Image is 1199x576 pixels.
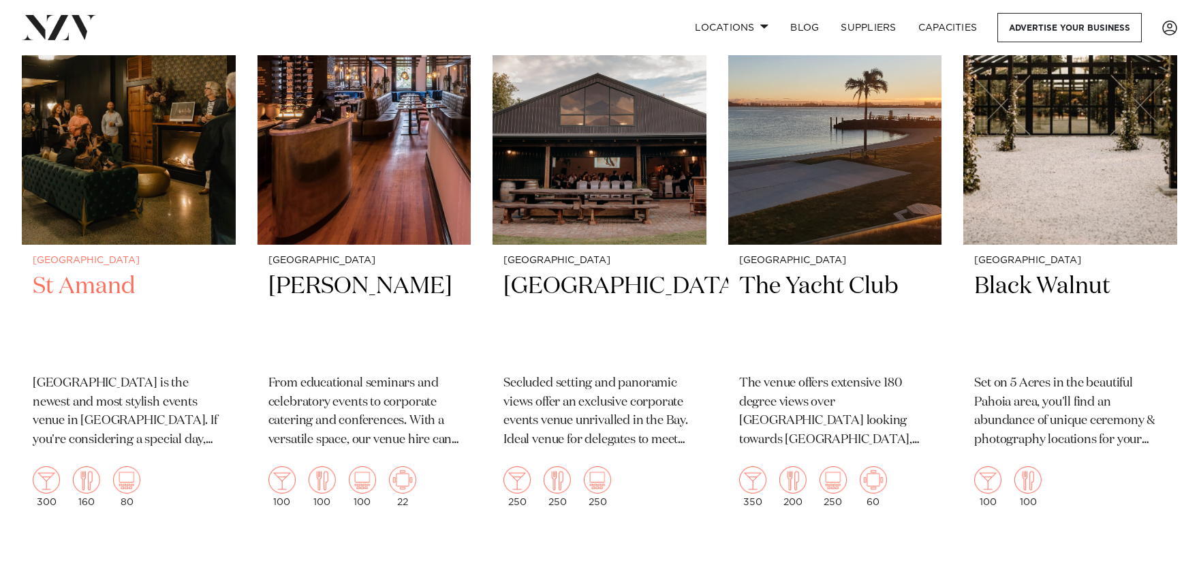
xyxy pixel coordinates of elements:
[739,271,931,363] h2: The Yacht Club
[503,466,531,494] img: cocktail.png
[739,256,931,266] small: [GEOGRAPHIC_DATA]
[974,256,1166,266] small: [GEOGRAPHIC_DATA]
[1014,466,1042,494] img: dining.png
[739,466,766,494] img: cocktail.png
[820,466,847,494] img: theatre.png
[349,466,376,507] div: 100
[309,466,336,494] img: dining.png
[503,466,531,507] div: 250
[584,466,611,494] img: theatre.png
[33,466,60,507] div: 300
[268,271,461,363] h2: [PERSON_NAME]
[113,466,140,507] div: 80
[907,13,988,42] a: Capacities
[739,374,931,451] p: The venue offers extensive 180 degree views over [GEOGRAPHIC_DATA] looking towards [GEOGRAPHIC_DA...
[268,256,461,266] small: [GEOGRAPHIC_DATA]
[309,466,336,507] div: 100
[33,271,225,363] h2: St Amand
[684,13,779,42] a: Locations
[860,466,887,507] div: 60
[830,13,907,42] a: SUPPLIERS
[974,466,1001,507] div: 100
[584,466,611,507] div: 250
[860,466,887,494] img: meeting.png
[22,15,96,40] img: nzv-logo.png
[113,466,140,494] img: theatre.png
[73,466,100,494] img: dining.png
[739,466,766,507] div: 350
[974,466,1001,494] img: cocktail.png
[974,271,1166,363] h2: Black Walnut
[820,466,847,507] div: 250
[503,374,696,451] p: Secluded setting and panoramic views offer an exclusive corporate events venue unrivalled in the ...
[268,466,296,507] div: 100
[779,466,807,507] div: 200
[33,466,60,494] img: cocktail.png
[779,13,830,42] a: BLOG
[73,466,100,507] div: 160
[1014,466,1042,507] div: 100
[503,256,696,266] small: [GEOGRAPHIC_DATA]
[779,466,807,494] img: dining.png
[997,13,1142,42] a: Advertise your business
[389,466,416,507] div: 22
[503,271,696,363] h2: [GEOGRAPHIC_DATA]
[349,466,376,494] img: theatre.png
[974,374,1166,451] p: Set on 5 Acres in the beautiful Pahoia area, you'll find an abundance of unique ceremony & photog...
[268,466,296,494] img: cocktail.png
[268,374,461,451] p: From educational seminars and celebratory events to corporate catering and conferences. With a ve...
[33,374,225,451] p: [GEOGRAPHIC_DATA] is the newest and most stylish events venue in [GEOGRAPHIC_DATA]. If you're con...
[544,466,571,507] div: 250
[389,466,416,494] img: meeting.png
[33,256,225,266] small: [GEOGRAPHIC_DATA]
[544,466,571,494] img: dining.png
